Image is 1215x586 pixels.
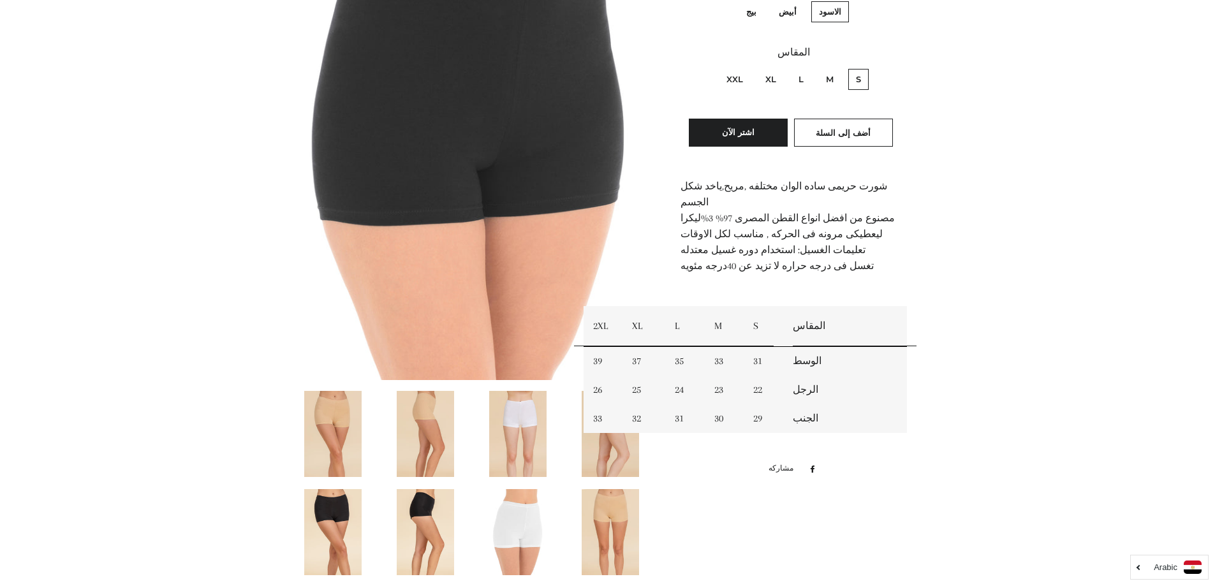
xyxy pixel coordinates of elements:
td: الوسط [783,346,908,376]
td: 2XL [584,306,622,346]
i: Arabic [1154,563,1177,571]
td: S [744,306,783,346]
label: الاسود [811,1,849,22]
td: 30 [705,404,744,433]
label: المقاس [681,45,907,61]
td: 25 [622,376,665,404]
td: الجنب [783,404,908,433]
img: تحميل الصورة في عارض المعرض ، شورت شارمين [304,391,362,477]
td: الرجل [783,376,908,404]
label: M [818,69,841,90]
img: تحميل الصورة في عارض المعرض ، شورت شارمين [489,489,547,575]
td: 31 [665,404,705,433]
img: تحميل الصورة في عارض المعرض ، شورت شارمين [397,489,454,575]
td: 23 [705,376,744,404]
button: أضف إلى السلة [794,119,893,147]
span: مشاركه [769,462,800,476]
label: XL [758,69,784,90]
td: المقاس [783,306,908,346]
label: S [848,69,869,90]
label: بيج [739,1,764,22]
td: M [705,306,744,346]
td: 35 [665,346,705,376]
span: أضف إلى السلة [816,128,871,138]
td: 32 [622,404,665,433]
td: XL [622,306,665,346]
label: XXL [719,69,751,90]
label: أبيض [771,1,804,22]
label: L [791,69,811,90]
td: 24 [665,376,705,404]
td: 31 [744,346,783,376]
td: 39 [584,346,622,376]
img: تحميل الصورة في عارض المعرض ، شورت شارمين [304,489,362,575]
td: 26 [584,376,622,404]
td: 29 [744,404,783,433]
td: L [665,306,705,346]
p: شورت حريمى ساده الوان مختلفه ,مريح,ياخد شكل الجسم مصنوع من افضل انواع القطن المصرى 97% 3%ليكرا لي... [681,179,907,290]
img: تحميل الصورة في عارض المعرض ، شورت شارمين [582,391,639,477]
button: اشتر الآن [689,119,788,147]
img: تحميل الصورة في عارض المعرض ، شورت شارمين [397,391,454,477]
a: Arabic [1137,560,1202,574]
td: 33 [705,346,744,376]
img: تحميل الصورة في عارض المعرض ، شورت شارمين [489,391,547,477]
td: 33 [584,404,622,433]
td: 37 [622,346,665,376]
img: تحميل الصورة في عارض المعرض ، شورت شارمين [582,489,639,575]
td: 22 [744,376,783,404]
